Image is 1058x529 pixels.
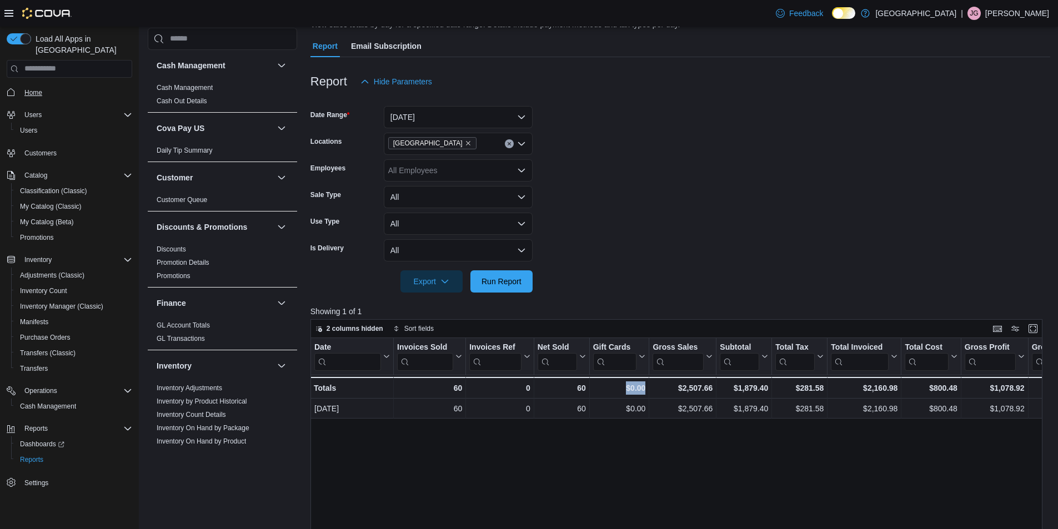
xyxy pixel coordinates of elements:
[157,245,186,253] a: Discounts
[384,186,533,208] button: All
[11,283,137,299] button: Inventory Count
[24,149,57,158] span: Customers
[20,146,132,160] span: Customers
[157,146,213,155] span: Daily Tip Summary
[789,8,823,19] span: Feedback
[775,381,824,395] div: $281.58
[16,215,132,229] span: My Catalog (Beta)
[24,386,57,395] span: Operations
[2,84,137,100] button: Home
[469,342,521,370] div: Invoices Ref
[1009,322,1022,335] button: Display options
[20,202,82,211] span: My Catalog (Classic)
[157,424,249,432] span: Inventory On Hand by Package
[16,215,78,229] a: My Catalog (Beta)
[11,314,137,330] button: Manifests
[314,381,390,395] div: Totals
[16,400,81,413] a: Cash Management
[20,253,56,266] button: Inventory
[157,334,205,343] span: GL Transactions
[1026,322,1040,335] button: Enter fullscreen
[775,342,815,370] div: Total Tax
[157,424,249,432] a: Inventory On Hand by Package
[465,140,472,147] button: Remove Round House Reserve from selection in this group
[537,342,576,352] div: Net Sold
[775,342,815,352] div: Total Tax
[16,362,52,375] a: Transfers
[24,424,48,433] span: Reports
[20,169,132,182] span: Catalog
[16,231,132,244] span: Promotions
[11,183,137,199] button: Classification (Classic)
[314,342,381,370] div: Date
[157,195,207,204] span: Customer Queue
[11,361,137,376] button: Transfers
[388,137,477,149] span: Round House Reserve
[537,342,585,370] button: Net Sold
[967,7,981,20] div: Jesus Gonzalez
[397,342,462,370] button: Invoices Sold
[310,244,344,253] label: Is Delivery
[157,384,222,392] a: Inventory Adjustments
[20,475,132,489] span: Settings
[314,342,381,352] div: Date
[313,35,338,57] span: Report
[593,402,646,415] div: $0.00
[16,437,132,451] span: Dashboards
[20,169,52,182] button: Catalog
[20,333,71,342] span: Purchase Orders
[831,381,897,395] div: $2,160.98
[157,272,190,280] a: Promotions
[157,60,225,71] h3: Cash Management
[157,411,226,419] a: Inventory Count Details
[310,137,342,146] label: Locations
[31,33,132,56] span: Load All Apps in [GEOGRAPHIC_DATA]
[275,220,288,234] button: Discounts & Promotions
[965,342,1025,370] button: Gross Profit
[482,276,522,287] span: Run Report
[20,318,48,326] span: Manifests
[831,402,897,415] div: $2,160.98
[384,213,533,235] button: All
[157,60,273,71] button: Cash Management
[384,239,533,261] button: All
[310,190,341,199] label: Sale Type
[20,476,53,490] a: Settings
[653,381,713,395] div: $2,507.66
[775,342,824,370] button: Total Tax
[16,400,132,413] span: Cash Management
[157,245,186,254] span: Discounts
[985,7,1049,20] p: [PERSON_NAME]
[157,84,213,92] a: Cash Management
[20,108,132,122] span: Users
[16,331,75,344] a: Purchase Orders
[831,342,889,370] div: Total Invoiced
[905,342,948,370] div: Total Cost
[157,437,246,445] a: Inventory On Hand by Product
[311,322,388,335] button: 2 columns hidden
[393,138,463,149] span: [GEOGRAPHIC_DATA]
[157,410,226,419] span: Inventory Count Details
[593,342,645,370] button: Gift Cards
[965,402,1025,415] div: $1,078.92
[16,300,132,313] span: Inventory Manager (Classic)
[356,70,437,93] button: Hide Parameters
[469,342,521,352] div: Invoices Ref
[593,342,636,370] div: Gift Card Sales
[2,107,137,123] button: Users
[20,440,64,449] span: Dashboards
[16,300,108,313] a: Inventory Manager (Classic)
[275,359,288,372] button: Inventory
[2,145,137,161] button: Customers
[397,342,453,370] div: Invoices Sold
[148,81,297,112] div: Cash Management
[11,399,137,414] button: Cash Management
[775,402,824,415] div: $281.58
[470,270,533,293] button: Run Report
[11,268,137,283] button: Adjustments (Classic)
[24,88,42,97] span: Home
[831,342,889,352] div: Total Invoiced
[593,381,645,395] div: $0.00
[24,255,52,264] span: Inventory
[157,298,273,309] button: Finance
